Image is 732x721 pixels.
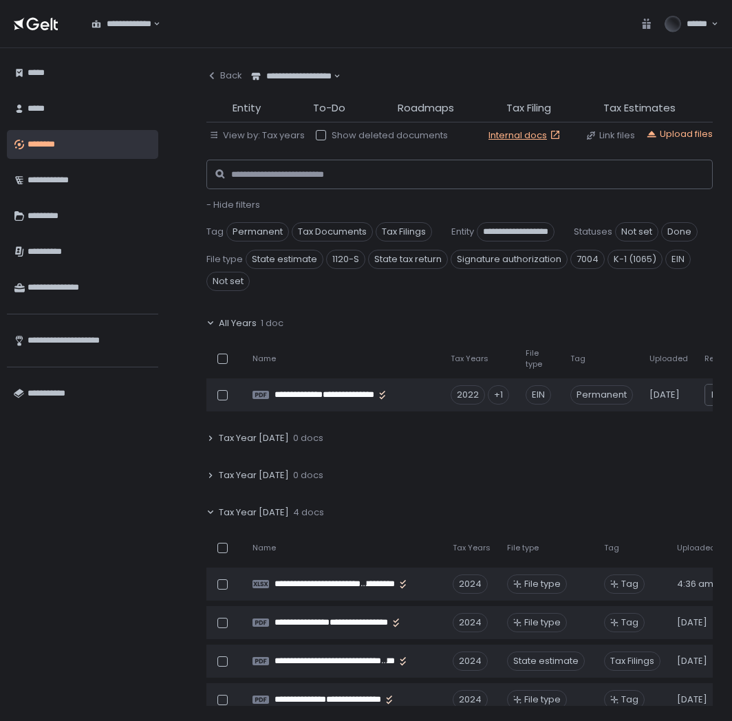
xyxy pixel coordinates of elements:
[665,250,691,269] span: EIN
[453,574,488,594] div: 2024
[293,432,323,444] span: 0 docs
[451,250,568,269] span: Signature authorization
[209,129,305,142] button: View by: Tax years
[451,385,485,405] div: 2022
[398,100,454,116] span: Roadmaps
[246,250,323,269] span: State estimate
[206,199,260,211] button: - Hide filters
[677,543,715,553] span: Uploaded
[570,250,605,269] span: 7004
[453,613,488,632] div: 2024
[488,385,509,405] div: +1
[677,655,707,667] span: [DATE]
[151,17,152,31] input: Search for option
[261,317,283,330] span: 1 doc
[242,62,341,91] div: Search for option
[524,578,561,590] span: File type
[646,128,713,140] button: Upload files
[453,652,488,671] div: 2024
[293,469,323,482] span: 0 docs
[607,250,663,269] span: K-1 (1065)
[206,226,224,238] span: Tag
[604,543,619,553] span: Tag
[219,506,289,519] span: Tax Year [DATE]
[376,222,432,241] span: Tax Filings
[621,578,638,590] span: Tag
[219,317,257,330] span: All Years
[206,253,243,266] span: File type
[453,543,491,553] span: Tax Years
[453,690,488,709] div: 2024
[621,616,638,629] span: Tag
[677,578,713,590] span: 4:36 am
[526,348,554,369] span: File type
[83,10,160,39] div: Search for option
[313,100,345,116] span: To-Do
[621,693,638,706] span: Tag
[206,69,242,82] div: Back
[219,432,289,444] span: Tax Year [DATE]
[293,506,324,519] span: 4 docs
[206,62,242,89] button: Back
[507,543,539,553] span: File type
[649,389,680,401] span: [DATE]
[451,226,474,238] span: Entity
[570,385,633,405] span: Permanent
[603,100,676,116] span: Tax Estimates
[233,100,261,116] span: Entity
[677,693,707,706] span: [DATE]
[506,100,551,116] span: Tax Filing
[368,250,448,269] span: State tax return
[451,354,488,364] span: Tax Years
[507,652,585,671] div: State estimate
[206,198,260,211] span: - Hide filters
[604,652,660,671] span: Tax Filings
[252,354,276,364] span: Name
[292,222,373,241] span: Tax Documents
[677,616,707,629] span: [DATE]
[524,616,561,629] span: File type
[252,543,276,553] span: Name
[488,129,563,142] a: Internal docs
[226,222,289,241] span: Permanent
[574,226,612,238] span: Statuses
[585,129,635,142] button: Link files
[219,469,289,482] span: Tax Year [DATE]
[526,385,551,405] div: EIN
[615,222,658,241] span: Not set
[570,354,585,364] span: Tag
[206,272,250,291] span: Not set
[661,222,698,241] span: Done
[649,354,688,364] span: Uploaded
[326,250,365,269] span: 1120-S
[524,693,561,706] span: File type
